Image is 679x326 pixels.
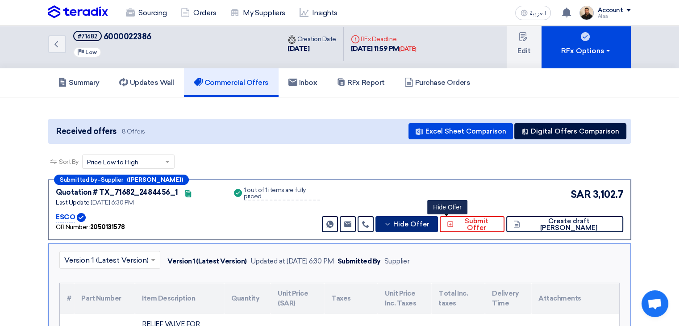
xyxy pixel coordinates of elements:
div: Account [597,7,623,14]
div: 1 out of 1 items are fully priced [244,187,320,201]
button: RFx Options [542,20,631,68]
div: [DATE] 11:59 PM [351,44,417,54]
h5: Inbox [288,78,317,87]
h5: 6000022386 [73,31,151,42]
span: Last Update [56,199,90,206]
a: Updates Wall [109,68,184,97]
div: Hide Offer [427,200,467,214]
div: Submitted By [337,256,381,267]
div: Updated at [DATE] 6:30 PM [250,256,334,267]
div: #71682 [78,33,97,39]
p: ESCO [56,212,75,223]
th: Delivery Time [485,283,531,314]
span: العربية [529,10,546,17]
a: RFx Report [327,68,394,97]
span: Price Low to High [87,158,138,167]
div: [DATE] [399,45,417,54]
button: Edit [507,20,542,68]
img: Verified Account [77,213,86,222]
div: Creation Date [287,34,336,44]
div: CR Number : [56,222,125,232]
div: Supplier [384,256,409,267]
img: MAA_1717931611039.JPG [579,6,594,20]
span: Low [85,49,97,55]
div: Version 1 (Latest Version) [167,256,247,267]
a: Orders [174,3,223,23]
span: 3,102.7 [592,187,623,202]
th: Unit Price (SAR) [271,283,324,314]
div: Quotation # TX_71682_2484456_1 [56,187,178,198]
b: 2050131578 [90,223,125,231]
th: Quantity [224,283,271,314]
button: Digital Offers Comparison [514,123,626,139]
h5: RFx Report [337,78,384,87]
b: ([PERSON_NAME]) [127,177,183,183]
a: Commercial Offers [184,68,279,97]
span: 6000022386 [104,32,151,42]
button: العربية [515,6,551,20]
span: Create draft [PERSON_NAME] [522,218,616,231]
span: Hide Offer [393,221,429,228]
span: Submit Offer [456,218,497,231]
span: Submitted by [60,177,97,183]
a: Sourcing [119,3,174,23]
th: Total Inc. taxes [431,283,485,314]
div: [DATE] [287,44,336,54]
th: Part Number [74,283,135,314]
button: Submit Offer [440,216,504,232]
button: Create draft [PERSON_NAME] [506,216,623,232]
a: Summary [48,68,109,97]
h5: Updates Wall [119,78,174,87]
div: Alaa [597,14,631,19]
a: Inbox [279,68,327,97]
span: Received offers [56,125,117,138]
button: Excel Sheet Comparison [408,123,513,139]
img: Teradix logo [48,5,108,19]
th: Attachments [531,283,619,314]
th: Taxes [324,283,378,314]
a: My Suppliers [223,3,292,23]
span: Sort By [59,157,79,167]
h5: Commercial Offers [194,78,269,87]
div: – [54,175,189,185]
div: RFx Options [561,46,612,56]
a: Purchase Orders [395,68,480,97]
h5: Purchase Orders [404,78,471,87]
span: SAR [571,187,591,202]
th: Item Description [135,283,224,314]
span: Supplier [101,177,123,183]
th: # [60,283,74,314]
th: Unit Price Inc. Taxes [378,283,431,314]
span: [DATE] 6:30 PM [91,199,133,206]
h5: Summary [58,78,100,87]
div: RFx Deadline [351,34,417,44]
div: Open chat [642,290,668,317]
a: Insights [292,3,345,23]
span: 8 Offers [122,127,145,136]
button: Hide Offer [375,216,438,232]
